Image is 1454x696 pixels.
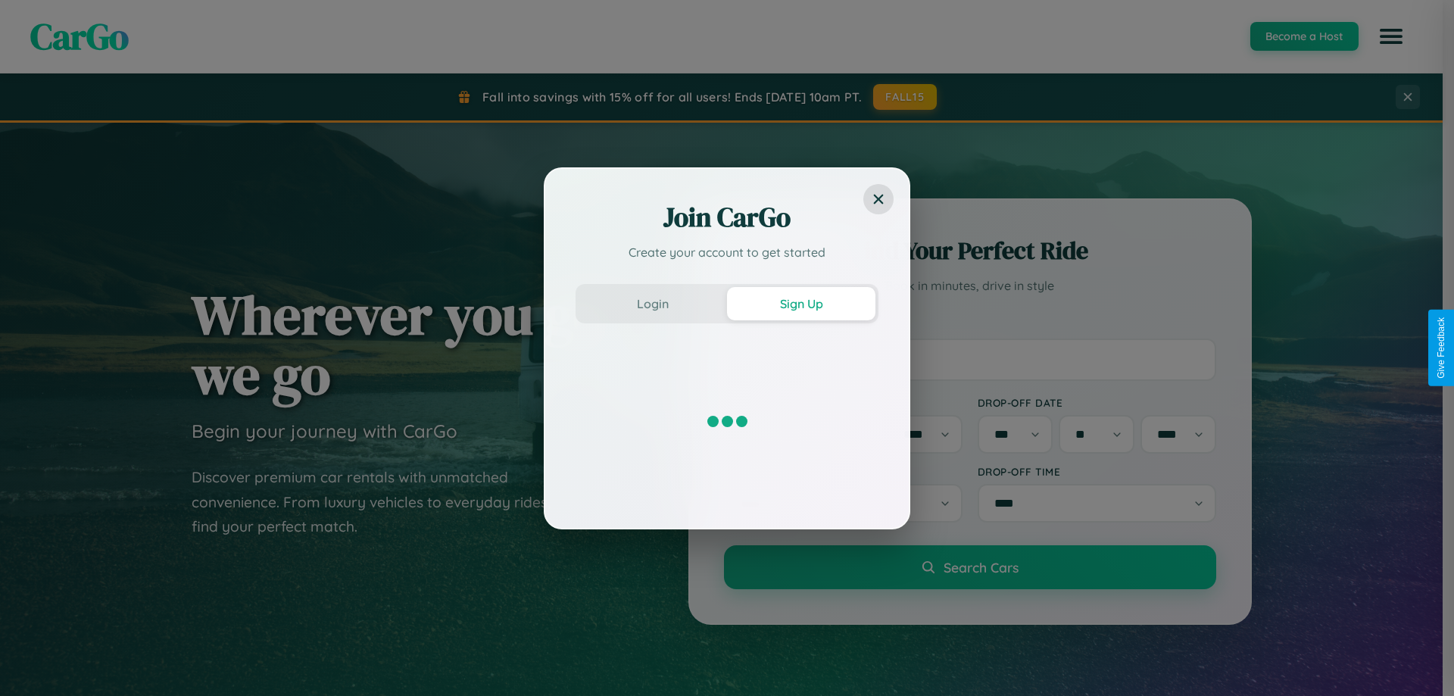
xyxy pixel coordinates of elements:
div: Give Feedback [1436,317,1446,379]
button: Login [579,287,727,320]
p: Create your account to get started [576,243,878,261]
button: Sign Up [727,287,875,320]
h2: Join CarGo [576,199,878,236]
iframe: Intercom live chat [15,645,51,681]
